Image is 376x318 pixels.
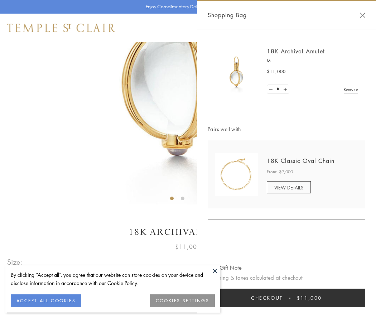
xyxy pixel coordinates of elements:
[7,226,369,238] h1: 18K Archival Amulet
[360,13,365,18] button: Close Shopping Bag
[146,3,227,10] p: Enjoy Complimentary Delivery & Returns
[11,294,81,307] button: ACCEPT ALL COOKIES
[7,256,23,268] span: Size:
[208,263,242,272] button: Add Gift Note
[267,168,293,175] span: From: $9,000
[208,125,365,133] span: Pairs well with
[208,289,365,307] button: Checkout $11,000
[267,57,358,64] p: M
[267,85,274,94] a: Set quantity to 0
[215,50,258,93] img: 18K Archival Amulet
[267,181,311,193] a: VIEW DETAILS
[11,271,215,287] div: By clicking “Accept all”, you agree that our website can store cookies on your device and disclos...
[297,294,322,302] span: $11,000
[274,184,303,191] span: VIEW DETAILS
[344,85,358,93] a: Remove
[267,157,334,165] a: 18K Classic Oval Chain
[208,273,365,282] p: Shipping & taxes calculated at checkout
[267,47,325,55] a: 18K Archival Amulet
[208,10,247,20] span: Shopping Bag
[150,294,215,307] button: COOKIES SETTINGS
[175,242,201,251] span: $11,000
[215,153,258,196] img: N88865-OV18
[281,85,289,94] a: Set quantity to 2
[267,68,286,75] span: $11,000
[251,294,283,302] span: Checkout
[7,24,115,32] img: Temple St. Clair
